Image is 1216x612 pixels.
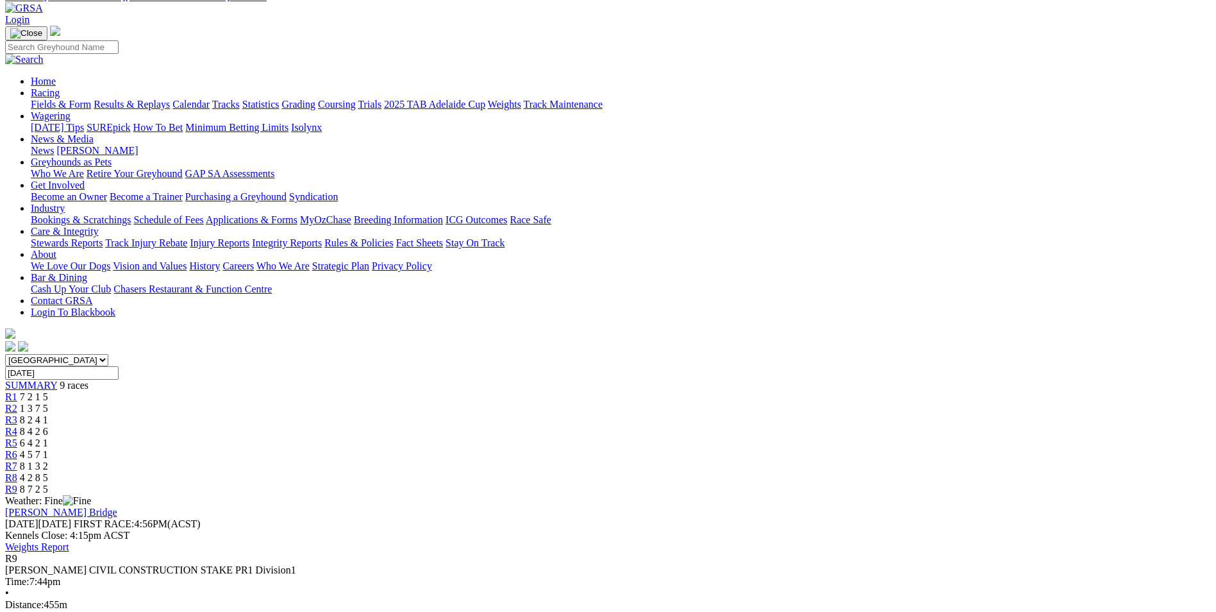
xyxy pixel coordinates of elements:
[87,168,183,179] a: Retire Your Greyhound
[113,260,187,271] a: Vision and Values
[488,99,521,110] a: Weights
[31,284,1211,295] div: Bar & Dining
[300,214,351,225] a: MyOzChase
[20,426,48,437] span: 8 4 2 6
[524,99,603,110] a: Track Maintenance
[31,260,1211,272] div: About
[31,157,112,167] a: Greyhounds as Pets
[354,214,443,225] a: Breeding Information
[18,341,28,352] img: twitter.svg
[31,307,115,318] a: Login To Blackbook
[31,226,99,237] a: Care & Integrity
[20,461,48,472] span: 8 1 3 2
[50,26,60,36] img: logo-grsa-white.png
[31,249,56,260] a: About
[5,449,17,460] span: R6
[5,495,91,506] span: Weather: Fine
[282,99,315,110] a: Grading
[5,14,29,25] a: Login
[31,87,60,98] a: Racing
[5,541,69,552] a: Weights Report
[31,237,1211,249] div: Care & Integrity
[5,414,17,425] a: R3
[105,237,187,248] a: Track Injury Rebate
[20,414,48,425] span: 8 2 4 1
[5,599,1211,611] div: 455m
[289,191,338,202] a: Syndication
[74,518,201,529] span: 4:56PM(ACST)
[510,214,551,225] a: Race Safe
[20,403,48,414] span: 1 3 7 5
[31,99,91,110] a: Fields & Form
[5,484,17,495] a: R9
[87,122,130,133] a: SUREpick
[133,214,203,225] a: Schedule of Fees
[31,99,1211,110] div: Racing
[31,168,84,179] a: Who We Are
[31,145,54,156] a: News
[396,237,443,248] a: Fact Sheets
[446,214,507,225] a: ICG Outcomes
[5,565,1211,576] div: [PERSON_NAME] CIVIL CONSTRUCTION STAKE PR1 Division1
[222,260,254,271] a: Careers
[212,99,240,110] a: Tracks
[185,168,275,179] a: GAP SA Assessments
[252,237,322,248] a: Integrity Reports
[5,518,71,529] span: [DATE]
[5,328,15,339] img: logo-grsa-white.png
[31,284,111,294] a: Cash Up Your Club
[5,403,17,414] a: R2
[31,203,65,214] a: Industry
[5,472,17,483] a: R8
[5,3,43,14] img: GRSA
[185,191,287,202] a: Purchasing a Greyhound
[31,191,1211,203] div: Get Involved
[324,237,394,248] a: Rules & Policies
[256,260,310,271] a: Who We Are
[20,484,48,495] span: 8 7 2 5
[31,168,1211,180] div: Greyhounds as Pets
[5,553,17,564] span: R9
[318,99,356,110] a: Coursing
[31,237,103,248] a: Stewards Reports
[242,99,279,110] a: Statistics
[74,518,134,529] span: FIRST RACE:
[5,26,47,40] button: Toggle navigation
[5,40,119,54] input: Search
[185,122,288,133] a: Minimum Betting Limits
[31,214,1211,226] div: Industry
[172,99,210,110] a: Calendar
[5,518,38,529] span: [DATE]
[5,426,17,437] span: R4
[5,530,1211,541] div: Kennels Close: 4:15pm ACST
[5,380,57,391] a: SUMMARY
[372,260,432,271] a: Privacy Policy
[5,341,15,352] img: facebook.svg
[31,260,110,271] a: We Love Our Dogs
[5,588,9,599] span: •
[31,76,56,87] a: Home
[5,391,17,402] a: R1
[206,214,297,225] a: Applications & Forms
[31,214,131,225] a: Bookings & Scratchings
[31,133,94,144] a: News & Media
[20,472,48,483] span: 4 2 8 5
[446,237,504,248] a: Stay On Track
[5,438,17,448] a: R5
[31,295,92,306] a: Contact GRSA
[5,576,1211,588] div: 7:44pm
[5,461,17,472] span: R7
[56,145,138,156] a: [PERSON_NAME]
[5,54,44,65] img: Search
[189,260,220,271] a: History
[384,99,485,110] a: 2025 TAB Adelaide Cup
[63,495,91,507] img: Fine
[358,99,381,110] a: Trials
[31,122,84,133] a: [DATE] Tips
